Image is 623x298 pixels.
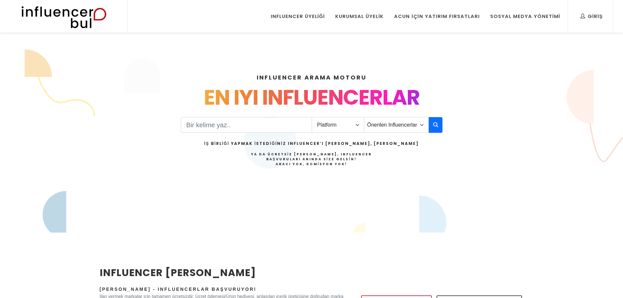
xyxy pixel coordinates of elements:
div: Giriş [580,13,603,20]
h4: Ya da Ücretsiz [PERSON_NAME], Influencer Başvuruları Anında Size Gelsin! [204,152,419,167]
input: Search [181,117,312,133]
div: EN IYI INFLUENCERLAR [100,82,524,113]
div: Kurumsal Üyelik [335,13,384,20]
span: [PERSON_NAME] - Influencerlar Başvuruyor! [100,287,257,292]
div: Sosyal Medya Yönetimi [490,13,560,20]
h4: INFLUENCER ARAMA MOTORU [100,73,524,82]
div: Influencer Üyeliği [271,13,325,20]
h2: INFLUENCER [PERSON_NAME] [100,265,344,280]
strong: Aracı Yok, Komisyon Yok! [276,162,348,167]
h2: İş Birliği Yapmak İstediğiniz Influencer’ı [PERSON_NAME], [PERSON_NAME] [204,141,419,147]
div: Acun İçin Yatırım Fırsatları [394,13,479,20]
